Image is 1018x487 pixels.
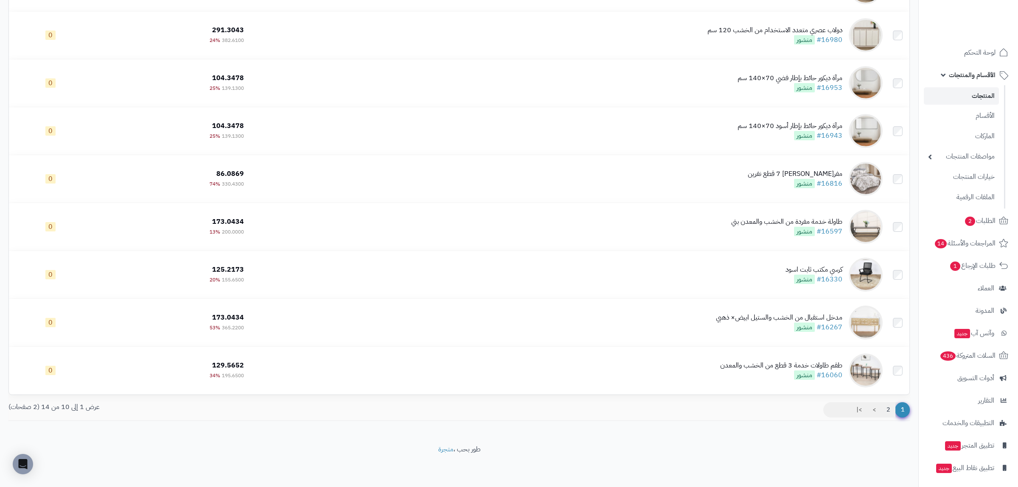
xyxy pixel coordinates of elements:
a: #16816 [817,178,842,189]
span: 34% [210,372,220,379]
a: المدونة [924,301,1013,321]
span: لوحة التحكم [964,47,996,58]
span: 173.0434 [212,217,244,227]
span: تطبيق نقاط البيع [935,462,994,474]
span: 291.3043 [212,25,244,35]
span: 0 [45,126,56,136]
span: منشور [794,179,815,188]
span: وآتس آب [954,327,994,339]
span: 104.3478 [212,121,244,131]
img: دولاب عصري متعدد الاستخدام من الخشب 120 سم [849,18,883,52]
span: 173.0434 [212,312,244,323]
span: منشور [794,275,815,284]
a: لوحة التحكم [924,42,1013,63]
a: الأقسام [924,107,999,125]
span: الطلبات [964,215,996,227]
span: منشور [794,35,815,45]
a: #16980 [817,35,842,45]
span: 139.1300 [222,132,244,140]
span: منشور [794,323,815,332]
a: #16943 [817,131,842,141]
span: 20% [210,276,220,284]
span: 53% [210,324,220,331]
a: طلبات الإرجاع1 [924,256,1013,276]
a: الماركات [924,127,999,145]
span: 330.4300 [222,180,244,188]
div: مرآة ديكور حائط بإطار فضي 70×140 سم [738,73,842,83]
span: 139.1300 [222,84,244,92]
span: 365.2200 [222,324,244,331]
span: التقارير [978,395,994,406]
span: 0 [45,318,56,327]
span: 1 [950,261,961,271]
span: تطبيق المتجر [944,440,994,451]
span: الأقسام والمنتجات [949,69,996,81]
img: طقم طاولات خدمة 3 قطع من الخشب والمعدن [849,353,883,387]
span: 155.6500 [222,276,244,284]
span: المدونة [976,305,994,317]
a: التقارير [924,390,1013,411]
div: مفر[PERSON_NAME] 7 قطع نفرين [748,169,842,179]
a: خيارات المنتجات [924,168,999,186]
span: 382.6100 [222,36,244,44]
a: >| [851,402,867,417]
span: 129.5652 [212,360,244,370]
a: #16953 [817,83,842,93]
span: 74% [210,180,220,188]
span: 14 [935,239,947,248]
img: مدخل استقبال من الخشب والستيل ابيض× ذهبي [849,306,883,340]
span: 0 [45,222,56,231]
a: تطبيق نقاط البيعجديد [924,458,1013,478]
a: تطبيق المتجرجديد [924,435,1013,456]
span: التطبيقات والخدمات [942,417,994,429]
a: أدوات التسويق [924,368,1013,388]
span: السلات المتروكة [940,350,996,362]
img: كرسي مكتب ثابت اسود [849,258,883,292]
a: #16597 [817,226,842,237]
a: وآتس آبجديد [924,323,1013,343]
span: أدوات التسويق [957,372,994,384]
span: 104.3478 [212,73,244,83]
span: 125.2173 [212,264,244,275]
span: 0 [45,366,56,375]
img: مرآة ديكور حائط بإطار فضي 70×140 سم [849,66,883,100]
a: الملفات الرقمية [924,188,999,206]
div: كرسي مكتب ثابت اسود [786,265,842,275]
a: المراجعات والأسئلة14 [924,233,1013,253]
img: مفرش ميكروفايبر 7 قطع نفرين [849,162,883,196]
span: 0 [45,78,56,88]
span: منشور [794,370,815,380]
span: 25% [210,132,220,140]
a: العملاء [924,278,1013,298]
span: 200.0000 [222,228,244,236]
div: طقم طاولات خدمة 3 قطع من الخشب والمعدن [720,361,842,370]
a: مواصفات المنتجات [924,147,999,166]
img: طاولة خدمة مفردة من الخشب والمعدن بني [849,210,883,244]
span: العملاء [978,282,994,294]
span: 0 [45,270,56,279]
div: دولاب عصري متعدد الاستخدام من الخشب 120 سم [708,25,842,35]
span: 1 [895,402,910,417]
a: #16267 [817,322,842,332]
span: 0 [45,31,56,40]
span: جديد [954,329,970,338]
a: السلات المتروكة436 [924,345,1013,366]
a: #16060 [817,370,842,380]
div: مدخل استقبال من الخشب والستيل ابيض× ذهبي [716,313,842,323]
img: مرآة ديكور حائط بإطار أسود 70×140 سم [849,114,883,148]
span: 86.0869 [216,169,244,179]
span: 2 [965,216,976,226]
div: مرآة ديكور حائط بإطار أسود 70×140 سم [738,121,842,131]
a: الطلبات2 [924,211,1013,231]
span: طلبات الإرجاع [949,260,996,272]
span: 25% [210,84,220,92]
span: منشور [794,83,815,92]
span: 13% [210,228,220,236]
div: Open Intercom Messenger [13,454,33,474]
span: 436 [940,351,956,361]
span: 24% [210,36,220,44]
span: المراجعات والأسئلة [934,237,996,249]
div: عرض 1 إلى 10 من 14 (2 صفحات) [2,402,459,412]
a: 2 [881,402,895,417]
div: طاولة خدمة مفردة من الخشب والمعدن بني [731,217,842,227]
